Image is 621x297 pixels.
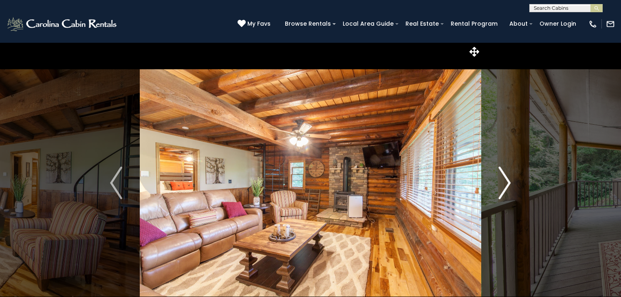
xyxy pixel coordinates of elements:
a: My Favs [238,20,273,29]
img: phone-regular-white.png [588,20,597,29]
img: arrow [110,167,122,199]
img: mail-regular-white.png [606,20,615,29]
a: Real Estate [401,18,443,30]
a: Owner Login [535,18,580,30]
img: arrow [499,167,511,199]
a: Rental Program [447,18,502,30]
a: Local Area Guide [339,18,398,30]
span: My Favs [247,20,271,28]
img: White-1-2.png [6,16,119,32]
a: Browse Rentals [281,18,335,30]
a: About [505,18,532,30]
